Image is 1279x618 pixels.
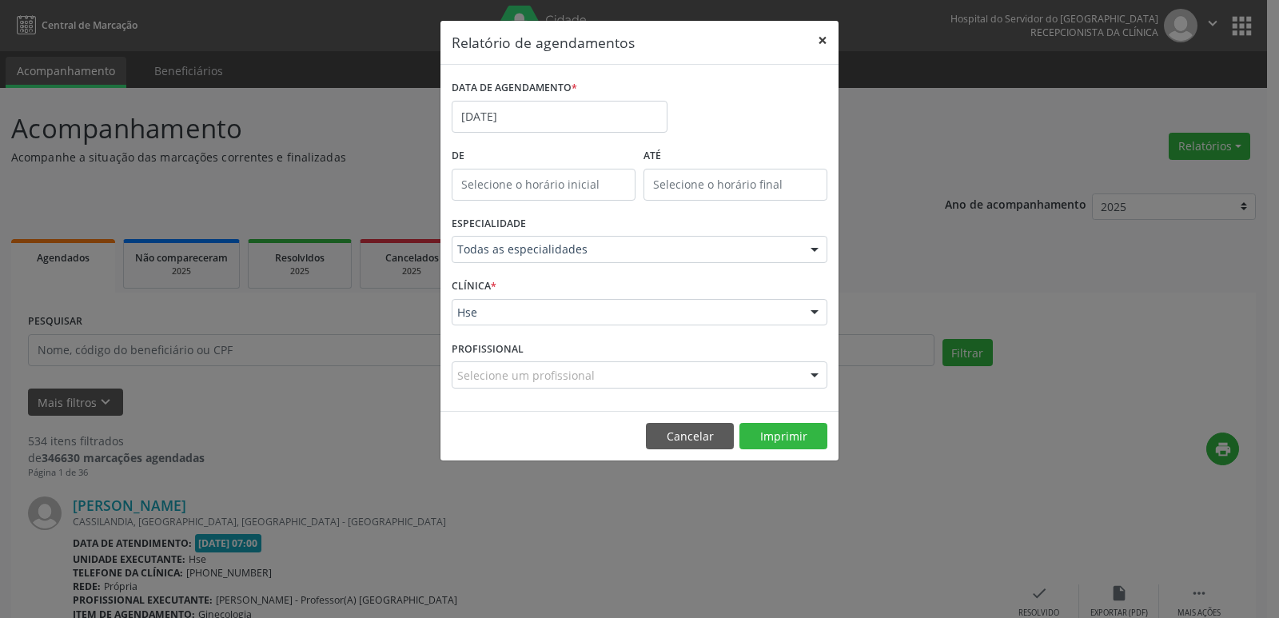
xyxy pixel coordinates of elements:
[646,423,734,450] button: Cancelar
[457,241,795,257] span: Todas as especialidades
[452,274,496,299] label: CLÍNICA
[739,423,827,450] button: Imprimir
[452,32,635,53] h5: Relatório de agendamentos
[643,169,827,201] input: Selecione o horário final
[452,76,577,101] label: DATA DE AGENDAMENTO
[643,144,827,169] label: ATÉ
[452,144,636,169] label: De
[452,337,524,361] label: PROFISSIONAL
[452,101,667,133] input: Selecione uma data ou intervalo
[807,21,839,60] button: Close
[452,212,526,237] label: ESPECIALIDADE
[457,367,595,384] span: Selecione um profissional
[457,305,795,321] span: Hse
[452,169,636,201] input: Selecione o horário inicial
